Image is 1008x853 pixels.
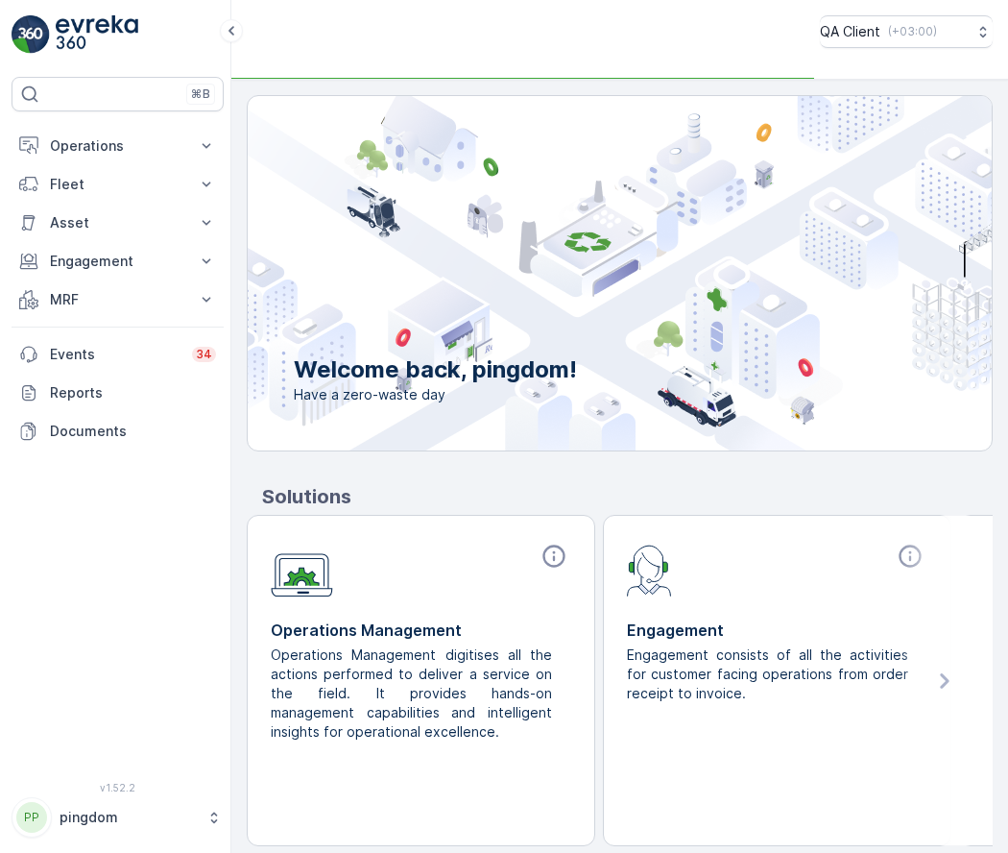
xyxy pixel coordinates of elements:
a: Documents [12,412,224,451]
p: Solutions [262,482,993,511]
p: Engagement [627,619,927,642]
p: Engagement [50,252,185,271]
button: Asset [12,204,224,242]
button: QA Client(+03:00) [820,15,993,48]
img: module-icon [271,543,333,597]
p: Engagement consists of all the activities for customer facing operations from order receipt to in... [627,646,912,703]
img: module-icon [627,543,672,597]
p: Asset [50,213,185,232]
p: MRF [50,290,185,309]
p: ( +03:00 ) [888,24,937,39]
a: Reports [12,374,224,412]
img: city illustration [161,96,992,451]
button: Fleet [12,165,224,204]
button: MRF [12,280,224,319]
p: Events [50,345,180,364]
span: Have a zero-waste day [294,385,577,404]
img: logo [12,15,50,54]
p: QA Client [820,22,880,41]
button: PPpingdom [12,797,224,838]
p: Welcome back, pingdom! [294,354,577,385]
p: ⌘B [191,86,210,102]
p: Documents [50,422,216,441]
a: Events34 [12,335,224,374]
p: Operations Management [271,619,571,642]
p: 34 [196,347,212,362]
div: PP [16,802,47,833]
button: Engagement [12,242,224,280]
p: Fleet [50,175,185,194]
p: Operations [50,136,185,156]
span: v 1.52.2 [12,782,224,793]
img: logo_light-DOdMpM7g.png [56,15,138,54]
p: Operations Management digitises all the actions performed to deliver a service on the field. It p... [271,646,556,742]
p: pingdom [60,808,197,827]
button: Operations [12,127,224,165]
p: Reports [50,383,216,402]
